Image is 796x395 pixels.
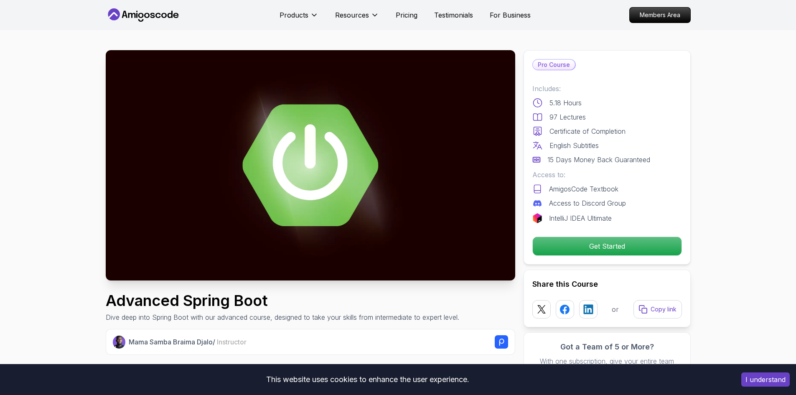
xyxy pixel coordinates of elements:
[6,370,729,389] div: This website uses cookies to enhance the user experience.
[549,184,618,194] p: AmigosCode Textbook
[106,292,459,309] h1: Advanced Spring Boot
[490,10,531,20] a: For Business
[549,98,582,108] p: 5.18 Hours
[129,337,247,347] p: Mama Samba Braima Djalo /
[532,84,682,94] p: Includes:
[532,237,682,256] button: Get Started
[335,10,379,27] button: Resources
[106,50,515,280] img: advanced-spring-boot_thumbnail
[549,213,612,223] p: IntelliJ IDEA Ultimate
[113,336,126,349] img: Nelson Djalo
[633,300,682,319] button: Copy link
[335,10,369,20] p: Resources
[533,237,682,255] p: Get Started
[549,126,626,136] p: Certificate of Completion
[280,10,308,20] p: Products
[629,7,691,23] a: Members Area
[217,338,247,346] span: Instructor
[651,305,676,313] p: Copy link
[532,356,682,376] p: With one subscription, give your entire team access to all courses and features.
[547,155,650,165] p: 15 Days Money Back Guaranteed
[549,140,599,150] p: English Subtitles
[532,341,682,353] h3: Got a Team of 5 or More?
[434,10,473,20] a: Testimonials
[280,10,318,27] button: Products
[396,10,417,20] a: Pricing
[532,170,682,180] p: Access to:
[532,278,682,290] h2: Share this Course
[612,304,619,314] p: or
[630,8,690,23] p: Members Area
[549,112,586,122] p: 97 Lectures
[532,213,542,223] img: jetbrains logo
[533,60,575,70] p: Pro Course
[106,312,459,322] p: Dive deep into Spring Boot with our advanced course, designed to take your skills from intermedia...
[741,372,790,387] button: Accept cookies
[549,198,626,208] p: Access to Discord Group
